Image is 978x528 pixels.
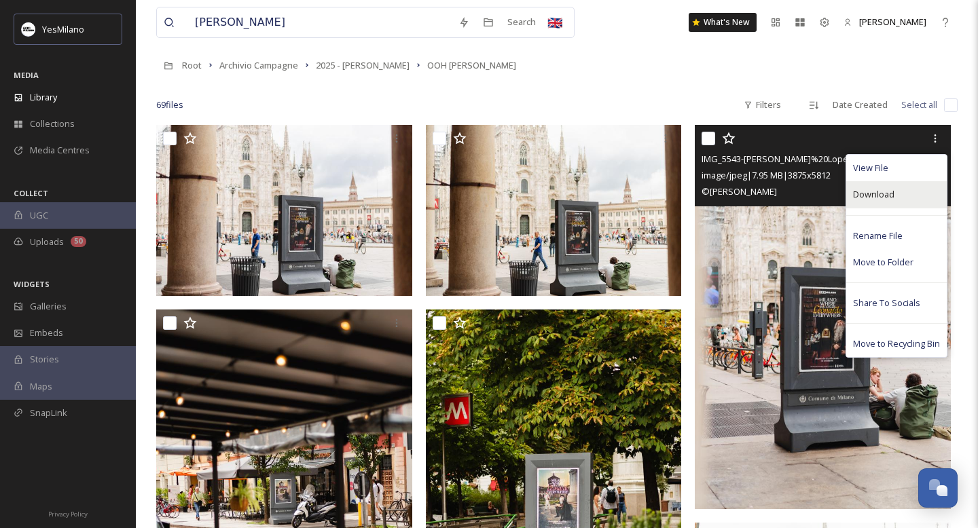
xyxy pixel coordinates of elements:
[71,236,86,247] div: 50
[901,98,937,111] span: Select all
[30,209,48,222] span: UGC
[156,125,412,296] img: IMG_5559-Joaquin%20Lopez%20-%20YesMilano.jpg
[14,70,39,80] span: MEDIA
[853,256,913,269] span: Move to Folder
[853,297,920,309] span: Share To Socials
[30,144,90,157] span: Media Centres
[48,510,88,518] span: Privacy Policy
[14,188,48,198] span: COLLECT
[826,92,894,118] div: Date Created
[48,505,88,521] a: Privacy Policy
[14,279,50,289] span: WIDGETS
[859,16,926,28] span: [PERSON_NAME]
[501,9,543,35] div: Search
[30,326,63,339] span: Embeds
[427,59,516,71] span: OOH [PERSON_NAME]
[219,57,298,73] a: Archivio Campagne
[30,353,59,366] span: Stories
[316,59,410,71] span: 2025 - [PERSON_NAME]
[737,92,788,118] div: Filters
[695,125,951,509] img: IMG_5543-Joaquin%20Lopez%20-%20YesMilano.jpg
[918,468,958,508] button: Open Chat
[543,10,567,35] div: 🇬🇧
[30,117,75,130] span: Collections
[837,9,933,35] a: [PERSON_NAME]
[853,337,940,350] span: Move to Recycling Bin
[30,235,64,248] span: Uploads
[156,98,183,111] span: 69 file s
[853,188,894,201] span: Download
[853,229,903,242] span: Rename File
[22,22,35,36] img: Logo%20YesMilano%40150x.png
[702,169,831,181] span: image/jpeg | 7.95 MB | 3875 x 5812
[219,59,298,71] span: Archivio Campagne
[316,57,410,73] a: 2025 - [PERSON_NAME]
[702,185,777,197] span: © [PERSON_NAME]
[30,300,67,313] span: Galleries
[689,13,757,32] a: What's New
[188,7,452,37] input: Search your library
[30,380,52,393] span: Maps
[30,91,57,104] span: Library
[426,125,682,296] img: IMG_5558-Joaquin%20Lopez%20-%20YesMilano.jpg
[182,59,202,71] span: Root
[42,23,84,35] span: YesMilano
[30,407,67,419] span: SnapLink
[427,57,516,73] a: OOH [PERSON_NAME]
[702,153,946,165] span: IMG_5543-[PERSON_NAME]%20Lopez%20-%20YesMilano.jpg
[853,162,888,174] span: View File
[182,57,202,73] a: Root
